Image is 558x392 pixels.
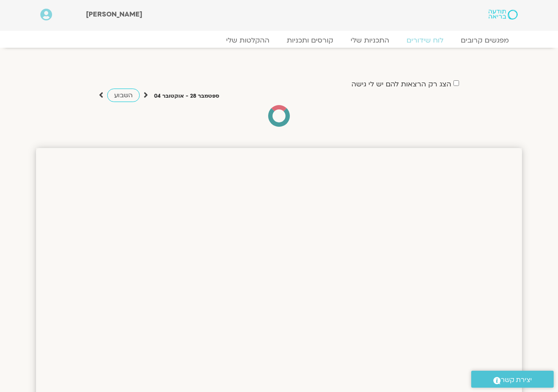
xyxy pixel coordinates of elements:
[107,89,140,102] a: השבוע
[217,36,278,45] a: ההקלטות שלי
[342,36,398,45] a: התכניות שלי
[501,374,532,386] span: יצירת קשר
[86,10,142,19] span: [PERSON_NAME]
[114,91,133,99] span: השבוע
[351,80,451,88] label: הצג רק הרצאות להם יש לי גישה
[452,36,518,45] a: מפגשים קרובים
[278,36,342,45] a: קורסים ותכניות
[154,92,219,101] p: ספטמבר 28 - אוקטובר 04
[40,36,518,45] nav: Menu
[398,36,452,45] a: לוח שידורים
[471,371,554,388] a: יצירת קשר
